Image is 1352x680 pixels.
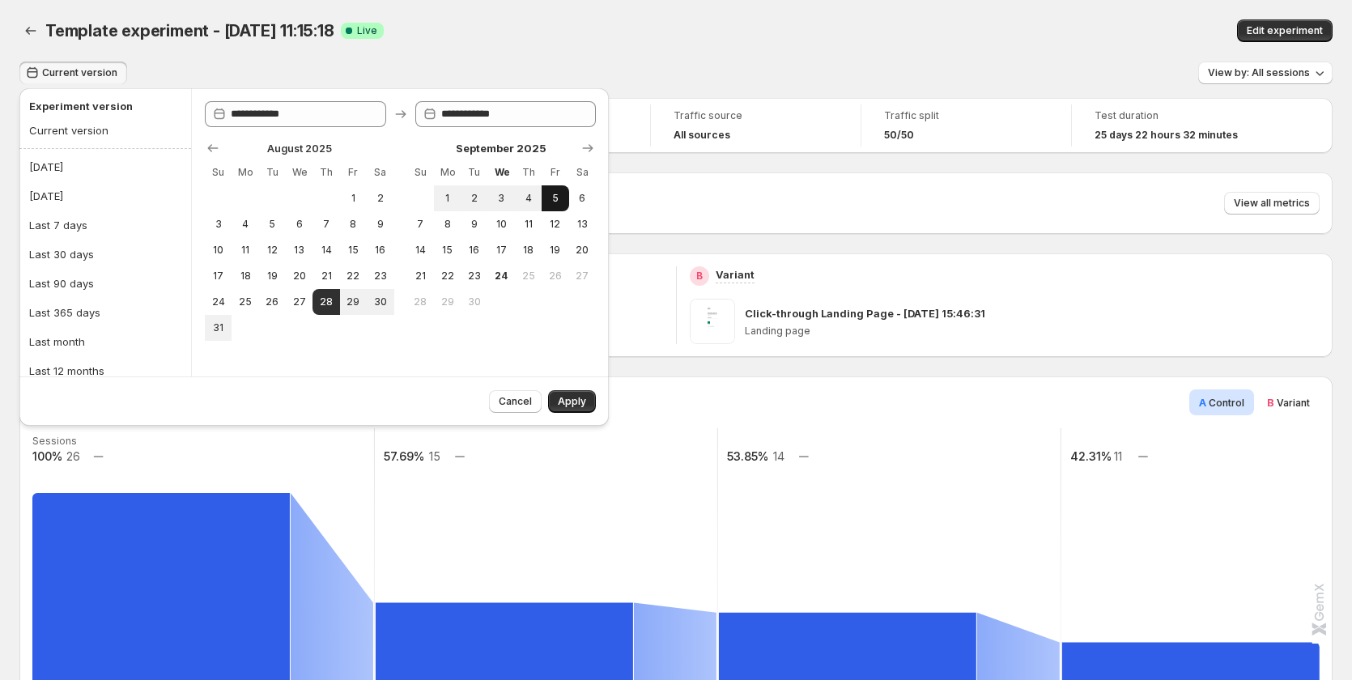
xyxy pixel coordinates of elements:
button: Tuesday September 30 2025 [461,289,487,315]
h2: Experiment version [29,98,175,114]
text: 57.69% [384,449,424,463]
span: 15 [347,244,360,257]
span: 19 [266,270,279,283]
button: Monday August 11 2025 [232,237,258,263]
button: Last 12 months [24,358,186,384]
span: 8 [347,218,360,231]
span: 29 [440,295,454,308]
span: 11 [521,218,535,231]
button: Apply [548,390,596,413]
span: 7 [319,218,333,231]
button: Wednesday September 3 2025 [488,185,515,211]
span: 20 [292,270,306,283]
button: View all metrics [1224,192,1320,215]
button: Show next month, October 2025 [576,137,599,159]
div: Last 30 days [29,246,94,262]
a: Test duration25 days 22 hours 32 minutes [1095,108,1260,143]
text: 14 [773,449,784,463]
div: Last month [29,334,85,350]
span: 24 [211,295,225,308]
span: 19 [548,244,562,257]
div: Current version [29,122,108,138]
span: Fr [347,166,360,179]
span: 1 [347,192,360,205]
th: Thursday [515,159,542,185]
div: Last 7 days [29,217,87,233]
th: Tuesday [461,159,487,185]
button: Wednesday August 6 2025 [286,211,312,237]
span: 14 [414,244,427,257]
text: 26 [66,449,80,463]
span: 17 [211,270,225,283]
span: Su [211,166,225,179]
span: 18 [521,244,535,257]
span: 22 [440,270,454,283]
text: 15 [429,449,440,463]
span: 12 [266,244,279,257]
button: Cancel [489,390,542,413]
button: Current version [24,117,180,143]
span: 13 [292,244,306,257]
img: Click-through Landing Page - Aug 28, 15:46:31 [690,299,735,344]
span: 28 [414,295,427,308]
text: 53.85% [727,449,768,463]
span: 23 [373,270,387,283]
span: 21 [319,270,333,283]
span: 27 [292,295,306,308]
button: Friday August 22 2025 [340,263,367,289]
span: Mo [440,166,454,179]
button: Thursday September 11 2025 [515,211,542,237]
span: 5 [266,218,279,231]
button: [DATE] [24,154,186,180]
button: Tuesday August 12 2025 [259,237,286,263]
button: Saturday August 2 2025 [367,185,393,211]
a: Traffic split50/50 [884,108,1048,143]
button: Last 365 days [24,300,186,325]
button: Friday August 15 2025 [340,237,367,263]
text: 42.31% [1070,449,1112,463]
span: 21 [414,270,427,283]
button: Last 90 days [24,270,186,296]
button: Wednesday September 10 2025 [488,211,515,237]
button: Friday September 5 2025 [542,185,568,211]
span: 30 [467,295,481,308]
span: 8 [440,218,454,231]
span: B [1267,396,1274,409]
th: Wednesday [488,159,515,185]
button: Thursday September 18 2025 [515,237,542,263]
span: We [292,166,306,179]
button: Sunday August 10 2025 [205,237,232,263]
button: Monday September 29 2025 [434,289,461,315]
button: Tuesday September 9 2025 [461,211,487,237]
span: 23 [467,270,481,283]
button: Monday September 15 2025 [434,237,461,263]
span: Tu [266,166,279,179]
span: View by: All sessions [1208,66,1310,79]
span: 26 [548,270,562,283]
th: Wednesday [286,159,312,185]
span: 25 days 22 hours 32 minutes [1095,129,1238,142]
a: Traffic sourceAll sources [674,108,838,143]
span: View all metrics [1234,197,1310,210]
span: 2 [373,192,387,205]
button: Saturday August 30 2025 [367,289,393,315]
span: 13 [576,218,589,231]
text: 100% [32,449,62,463]
button: Thursday September 25 2025 [515,263,542,289]
button: Friday September 26 2025 [542,263,568,289]
span: 9 [373,218,387,231]
button: Friday September 12 2025 [542,211,568,237]
button: Back [19,19,42,42]
button: Monday September 8 2025 [434,211,461,237]
span: 27 [576,270,589,283]
button: Friday September 19 2025 [542,237,568,263]
span: 4 [521,192,535,205]
span: Control [1209,397,1244,409]
span: Sa [576,166,589,179]
button: Tuesday September 16 2025 [461,237,487,263]
button: Wednesday August 13 2025 [286,237,312,263]
button: Monday September 22 2025 [434,263,461,289]
button: Thursday August 14 2025 [312,237,339,263]
button: View by: All sessions [1198,62,1333,84]
span: Cancel [499,395,532,408]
